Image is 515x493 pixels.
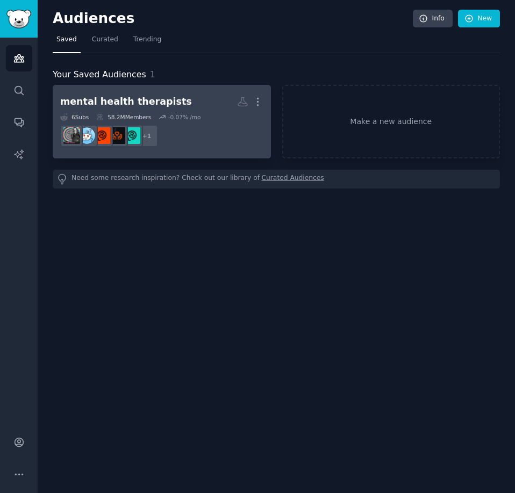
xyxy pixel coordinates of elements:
img: MentalHealthSupport [109,127,125,144]
a: Saved [53,31,81,53]
img: GummySearch logo [6,10,31,28]
a: Info [413,10,453,28]
div: Need some research inspiration? Check out our library of [53,170,500,189]
h2: Audiences [53,10,413,27]
a: New [458,10,500,28]
img: AskReddit [78,127,95,144]
div: mental health therapists [60,95,192,108]
span: Your Saved Audiences [53,68,146,82]
img: mentalhealth [94,127,110,144]
div: -0.07 % /mo [168,113,201,121]
img: therapists [63,127,80,144]
span: Trending [133,35,161,45]
a: Curated [88,31,122,53]
a: Make a new audience [282,85,500,158]
span: Saved [56,35,77,45]
span: Curated [92,35,118,45]
div: + 1 [135,125,158,147]
span: 1 [150,69,155,79]
div: 6 Sub s [60,113,89,121]
a: Trending [130,31,165,53]
a: mental health therapists6Subs58.2MMembers-0.07% /mo+1CPTSDMentalHealthSupportmentalhealthAskReddi... [53,85,271,158]
div: 58.2M Members [96,113,151,121]
img: CPTSD [124,127,140,144]
a: Curated Audiences [262,173,324,185]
